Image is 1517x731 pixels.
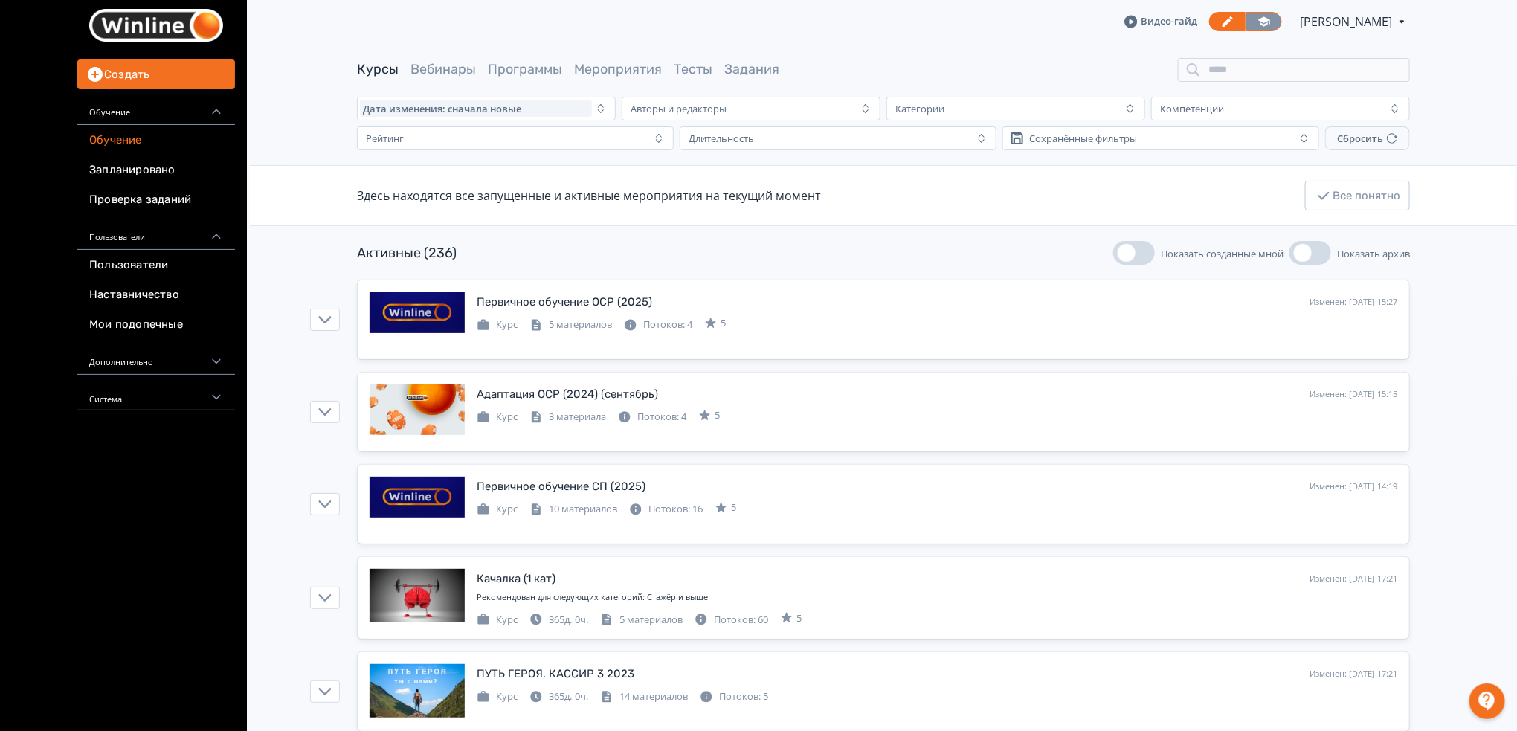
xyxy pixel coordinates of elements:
button: Категории [886,97,1145,120]
span: Показать созданные мной [1161,247,1284,260]
button: Рейтинг [357,126,674,150]
div: Авторы и редакторы [631,103,727,115]
a: Проверка заданий [77,184,235,214]
button: Сбросить [1325,126,1410,150]
a: Запланировано [77,155,235,184]
div: ПУТЬ ГЕРОЯ. КАССИР 3 2023 [477,666,634,683]
span: 5 [721,316,726,331]
a: Задания [724,61,779,77]
a: Видео-гайд [1124,14,1197,29]
button: Все понятно [1305,181,1410,210]
div: Курс [477,689,518,704]
div: Пользователи [77,214,235,250]
div: Сохранённые фильтры [1029,132,1137,144]
span: Показать архив [1337,247,1410,260]
div: Потоков: 4 [624,318,692,332]
div: 5 материалов [600,613,683,628]
div: Изменен: [DATE] 15:15 [1310,388,1397,401]
a: Обучение [77,125,235,155]
div: Обучение [77,89,235,125]
a: Мероприятия [574,61,662,77]
div: Потоков: 16 [629,502,703,517]
div: Категории [895,103,944,115]
div: Потоков: 60 [695,613,768,628]
div: Изменен: [DATE] 15:27 [1310,296,1397,309]
div: Система [77,375,235,410]
div: Активные (236) [357,243,457,263]
button: Длительность [680,126,996,150]
div: Компетенции [1160,103,1224,115]
div: Курс [477,410,518,425]
div: Курс [477,613,518,628]
button: Авторы и редакторы [622,97,880,120]
div: Изменен: [DATE] 14:19 [1310,480,1397,493]
div: Качалка (1 кат) [477,570,555,587]
div: Здесь находятся все запущенные и активные мероприятия на текущий момент [357,187,821,205]
a: Пользователи [77,250,235,280]
a: Наставничество [77,280,235,309]
span: 5 [731,500,736,515]
div: Первичное обучение СП (2025) [477,478,645,495]
span: Дата изменения: сначала новые [363,103,521,115]
div: Дополнительно [77,339,235,375]
div: Курс [477,318,518,332]
div: Первичное обучение ОСР (2025) [477,294,652,311]
div: Изменен: [DATE] 17:21 [1310,573,1397,585]
a: Мои подопечные [77,309,235,339]
span: 0ч. [575,689,588,703]
button: Компетенции [1151,97,1410,120]
span: 5 [796,611,802,626]
div: Рекомендован для следующих категорий: Стажёр и выше [477,591,1397,604]
div: Изменен: [DATE] 17:21 [1310,668,1397,680]
div: 5 материалов [529,318,612,332]
a: Программы [488,61,562,77]
a: Переключиться в режим ученика [1246,12,1282,31]
div: Потоков: 4 [618,410,686,425]
div: Рейтинг [366,132,404,144]
a: Тесты [674,61,712,77]
a: Курсы [357,61,399,77]
img: https://files.teachbase.ru/system/accounts/17824/logos/medium/d1d72a04480499d475272cdcb9144f203d8... [89,9,223,42]
div: Адаптация ОСР (2024) (сентябрь) [477,386,658,403]
div: Курс [477,502,518,517]
div: 14 материалов [600,689,688,704]
span: 365д. [549,613,572,626]
a: Вебинары [410,61,476,77]
span: 365д. [549,689,572,703]
button: Дата изменения: сначала новые [357,97,616,120]
span: Мария Корнилюк [1300,13,1394,30]
div: 10 материалов [529,502,617,517]
div: 3 материала [529,410,606,425]
button: Сохранённые фильтры [1002,126,1319,150]
button: Создать [77,59,235,89]
div: Потоков: 5 [700,689,768,704]
span: 0ч. [575,613,588,626]
div: Длительность [689,132,754,144]
span: 5 [715,408,720,423]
